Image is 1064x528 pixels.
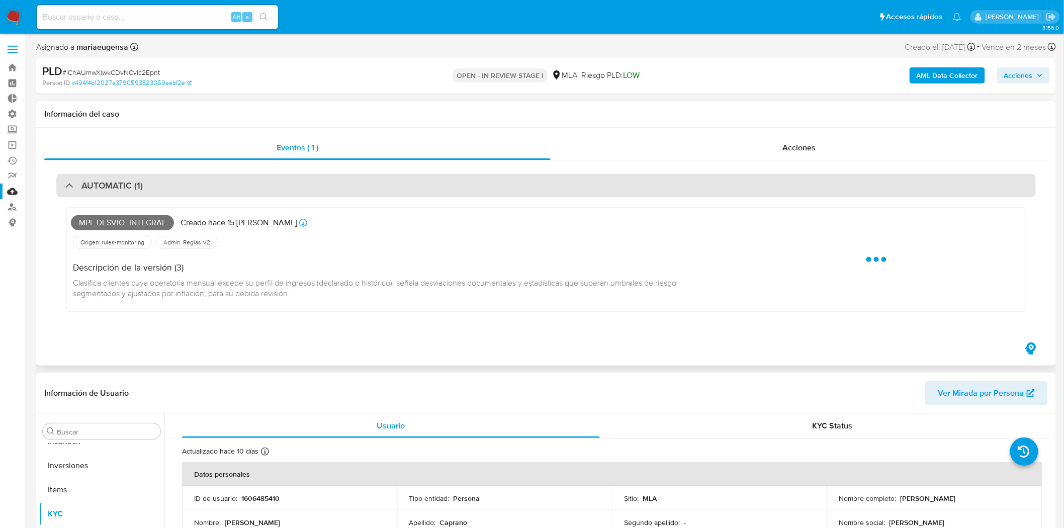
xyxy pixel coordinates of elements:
[624,494,639,503] p: Sitio :
[454,494,480,503] p: Persona
[901,494,956,503] p: [PERSON_NAME]
[57,427,156,436] input: Buscar
[71,215,174,230] span: Mpi_desvio_integral
[246,12,249,22] span: s
[581,70,640,81] span: Riesgo PLD:
[978,40,980,54] span: -
[552,70,577,81] div: MLA
[409,518,436,527] p: Apellido :
[890,518,945,527] p: [PERSON_NAME]
[73,262,724,273] h4: Descripción de la versión (3)
[910,67,985,83] button: AML Data Collector
[938,381,1024,405] span: Ver Mirada por Persona
[643,494,657,503] p: MLA
[886,12,943,22] span: Accesos rápidos
[241,494,280,503] p: 1606485410
[81,180,143,191] h3: AUTOMATIC (1)
[839,494,897,503] p: Nombre completo :
[453,68,548,82] p: OPEN - IN REVIEW STAGE I
[232,12,240,22] span: Alt
[953,13,961,21] a: Notificaciones
[684,518,686,527] p: -
[997,67,1050,83] button: Acciones
[39,454,164,478] button: Inversiones
[79,238,145,246] span: Origen: rules-monitoring
[182,462,1042,486] th: Datos personales
[194,518,221,527] p: Nombre :
[44,388,129,398] h1: Información de Usuario
[182,447,258,456] p: Actualizado hace 10 días
[905,40,976,54] div: Creado el: [DATE]
[37,11,278,24] input: Buscar usuario o caso...
[39,478,164,502] button: Items
[72,78,192,87] a: c494f4b12027e3790593823059aebf2e
[225,518,280,527] p: [PERSON_NAME]
[782,142,816,153] span: Acciones
[409,494,450,503] p: Tipo entidad :
[42,63,62,79] b: PLD
[162,238,211,246] span: Admin. Reglas V2
[253,10,274,24] button: search-icon
[73,277,678,299] span: Clasifica clientes cuya operatoria mensual excede su perfil de ingresos (declarado o histórico). ...
[813,420,853,431] span: KYC Status
[44,109,1048,119] h1: Información del caso
[181,217,297,228] p: Creado hace 15 [PERSON_NAME]
[377,420,405,431] span: Usuario
[56,174,1036,197] div: AUTOMATIC (1)
[42,78,70,87] b: Person ID
[917,67,978,83] b: AML Data Collector
[74,41,128,53] b: mariaeugensa
[624,518,680,527] p: Segundo apellido :
[623,69,640,81] span: LOW
[47,427,55,435] button: Buscar
[277,142,318,153] span: Eventos ( 1 )
[440,518,468,527] p: Caprano
[925,381,1048,405] button: Ver Mirada por Persona
[1046,12,1056,22] a: Salir
[39,502,164,526] button: KYC
[62,67,160,77] span: # lChAUmwXlwkCDvNCvlc2Epnt
[986,12,1042,22] p: sandra.chabay@mercadolibre.com
[36,42,128,53] span: Asignado a
[1004,67,1033,83] span: Acciones
[839,518,885,527] p: Nombre social :
[194,494,237,503] p: ID de usuario :
[982,42,1046,53] span: Vence en 2 meses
